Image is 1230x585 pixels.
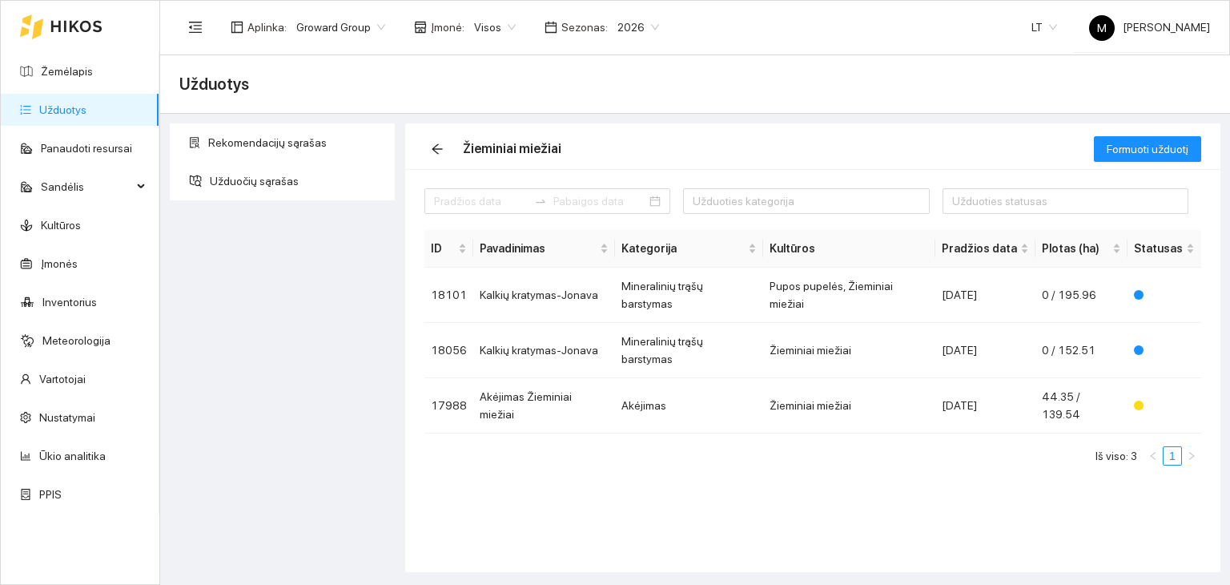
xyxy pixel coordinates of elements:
span: Statusas [1134,240,1183,257]
span: menu-fold [188,20,203,34]
a: Inventorius [42,296,97,309]
th: this column's title is Kategorija,this column is sortable [615,230,763,268]
span: arrow-left [425,143,449,155]
th: this column's title is Plotas (ha),this column is sortable [1035,230,1127,268]
span: LT [1031,15,1057,39]
td: Žieminiai miežiai [763,323,936,378]
span: layout [231,21,243,34]
span: Aplinka : [247,18,287,36]
span: Užduotys [179,71,249,97]
span: M [1097,15,1107,41]
span: 44.35 / 139.54 [1042,390,1080,421]
button: menu-fold [179,11,211,43]
button: Formuoti užduotį [1094,136,1201,162]
span: Užduočių sąrašas [210,165,383,197]
a: Užduotys [39,103,86,116]
a: Panaudoti resursai [41,142,132,155]
button: left [1144,446,1163,466]
span: 0 / 152.51 [1042,344,1095,357]
th: this column's title is ID,this column is sortable [424,230,473,268]
th: this column's title is Pavadinimas,this column is sortable [473,230,615,268]
a: Ūkio analitika [39,450,106,462]
td: Akėjimas Žieminiai miežiai [473,378,615,434]
td: Kalkių kratymas-Jonava [473,268,615,323]
td: Mineralinių trąšų barstymas [615,268,763,323]
li: Pirmyn [1182,446,1201,466]
span: left [1148,451,1158,461]
span: to [534,195,547,208]
span: Pavadinimas [480,240,597,257]
a: Žemėlapis [41,65,93,78]
td: 18101 [424,268,473,323]
span: Sezonas : [561,18,608,36]
input: Pabaigos data [553,192,647,210]
span: shop [414,21,427,34]
li: Atgal [1144,446,1163,466]
td: Kalkių kratymas-Jonava [473,323,615,378]
th: this column's title is Statusas,this column is sortable [1127,230,1201,268]
a: Įmonės [41,257,78,270]
a: PPIS [39,488,62,501]
button: right [1182,446,1201,466]
td: Mineralinių trąšų barstymas [615,323,763,378]
span: Formuoti užduotį [1107,140,1188,158]
span: Kategorija [621,240,745,257]
span: Įmonė : [431,18,464,36]
div: Žieminiai miežiai [463,139,561,159]
div: [DATE] [942,286,1029,304]
a: Vartotojai [39,373,86,385]
a: 1 [1164,447,1181,465]
td: Akėjimas [615,378,763,434]
span: Groward Group [296,15,385,39]
li: 1 [1163,446,1182,466]
span: [PERSON_NAME] [1089,21,1210,34]
td: Žieminiai miežiai [763,378,936,434]
span: solution [189,137,200,148]
span: swap-right [534,195,547,208]
th: Kultūros [763,230,936,268]
div: [DATE] [942,397,1029,414]
a: Nustatymai [39,411,95,424]
div: [DATE] [942,341,1029,359]
span: calendar [545,21,557,34]
span: Rekomendacijų sąrašas [208,127,383,159]
a: Meteorologija [42,334,111,347]
span: 2026 [617,15,659,39]
span: Plotas (ha) [1042,240,1109,257]
span: 0 / 195.96 [1042,288,1096,301]
input: Pradžios data [434,192,528,210]
li: Iš viso: 3 [1095,446,1137,466]
td: 18056 [424,323,473,378]
span: Visos [474,15,516,39]
td: 17988 [424,378,473,434]
a: Kultūros [41,219,81,232]
span: right [1187,451,1196,461]
span: Pradžios data [942,240,1017,257]
span: Sandėlis [41,171,132,203]
td: Pupos pupelės, Žieminiai miežiai [763,268,936,323]
button: arrow-left [424,136,450,162]
span: ID [431,240,455,257]
th: this column's title is Pradžios data,this column is sortable [935,230,1035,268]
